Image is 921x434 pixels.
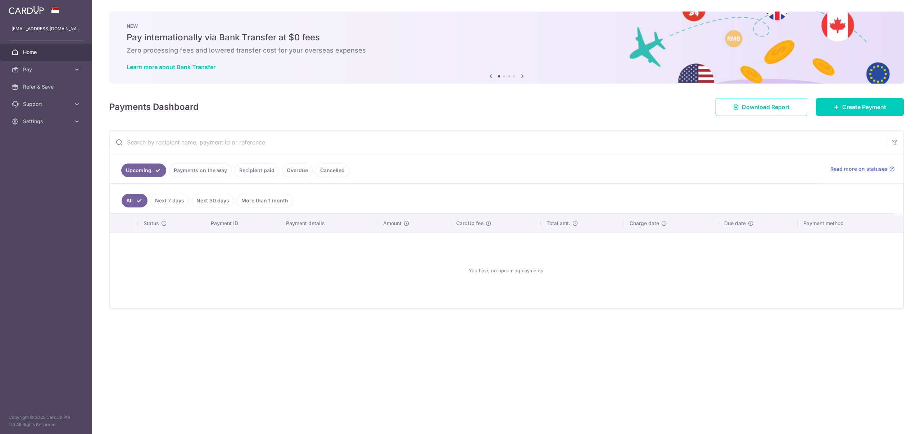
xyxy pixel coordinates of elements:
a: All [122,194,148,207]
img: Bank transfer banner [109,12,904,84]
span: Total amt. [546,220,570,227]
span: Refer & Save [23,83,71,90]
a: Upcoming [121,164,166,177]
span: CardUp fee [456,220,484,227]
span: Settings [23,118,71,125]
span: Pay [23,66,71,73]
span: Home [23,49,71,56]
input: Search by recipient name, payment id or reference [110,131,886,154]
span: Status [144,220,159,227]
span: Charge date [630,220,659,227]
h4: Payments Dashboard [109,100,199,113]
a: Read more on statuses [830,165,895,173]
th: Payment details [280,214,377,233]
th: Payment ID [205,214,280,233]
span: Read more on statuses [830,165,888,173]
h5: Pay internationally via Bank Transfer at $0 fees [127,32,886,43]
img: CardUp [9,6,44,14]
a: Learn more about Bank Transfer [127,63,215,71]
span: Due date [724,220,746,227]
a: Recipient paid [235,164,279,177]
span: Amount [383,220,401,227]
a: Download Report [716,98,807,116]
a: Overdue [282,164,313,177]
a: Next 30 days [192,194,234,207]
h6: Zero processing fees and lowered transfer cost for your overseas expenses [127,46,886,55]
span: Create Payment [842,103,886,111]
div: You have no upcoming payments. [119,239,894,302]
th: Payment method [798,214,903,233]
a: Next 7 days [150,194,189,207]
a: Create Payment [816,98,904,116]
a: Cancelled [316,164,349,177]
a: More than 1 month [237,194,293,207]
span: Support [23,100,71,108]
span: Download Report [742,103,790,111]
p: NEW [127,23,886,29]
p: [EMAIL_ADDRESS][DOMAIN_NAME] [12,25,81,32]
a: Payments on the way [169,164,232,177]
